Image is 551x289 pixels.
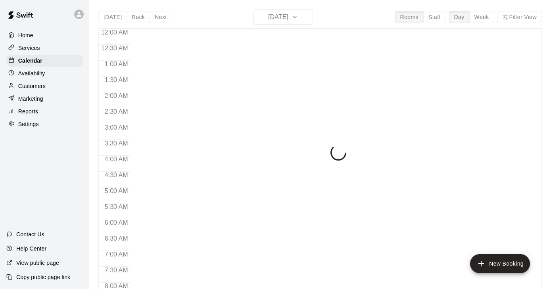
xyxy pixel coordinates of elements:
[16,259,59,267] p: View public page
[18,31,33,39] p: Home
[6,105,83,117] a: Reports
[103,203,130,210] span: 5:30 AM
[103,124,130,131] span: 3:00 AM
[18,57,42,65] p: Calendar
[103,267,130,274] span: 7:30 AM
[6,55,83,67] a: Calendar
[103,251,130,258] span: 7:00 AM
[18,95,43,103] p: Marketing
[16,245,46,253] p: Help Center
[6,80,83,92] a: Customers
[103,92,130,99] span: 2:00 AM
[6,29,83,41] a: Home
[18,120,39,128] p: Settings
[103,108,130,115] span: 2:30 AM
[103,235,130,242] span: 6:30 AM
[99,45,130,52] span: 12:30 AM
[18,69,45,77] p: Availability
[103,188,130,194] span: 5:00 AM
[99,29,130,36] span: 12:00 AM
[18,44,40,52] p: Services
[103,172,130,178] span: 4:30 AM
[103,140,130,147] span: 3:30 AM
[6,42,83,54] a: Services
[470,254,530,273] button: add
[103,77,130,83] span: 1:30 AM
[6,93,83,105] a: Marketing
[16,230,44,238] p: Contact Us
[16,273,70,281] p: Copy public page link
[103,156,130,163] span: 4:00 AM
[6,67,83,79] a: Availability
[103,61,130,67] span: 1:00 AM
[18,82,46,90] p: Customers
[18,107,38,115] p: Reports
[6,118,83,130] a: Settings
[103,219,130,226] span: 6:00 AM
